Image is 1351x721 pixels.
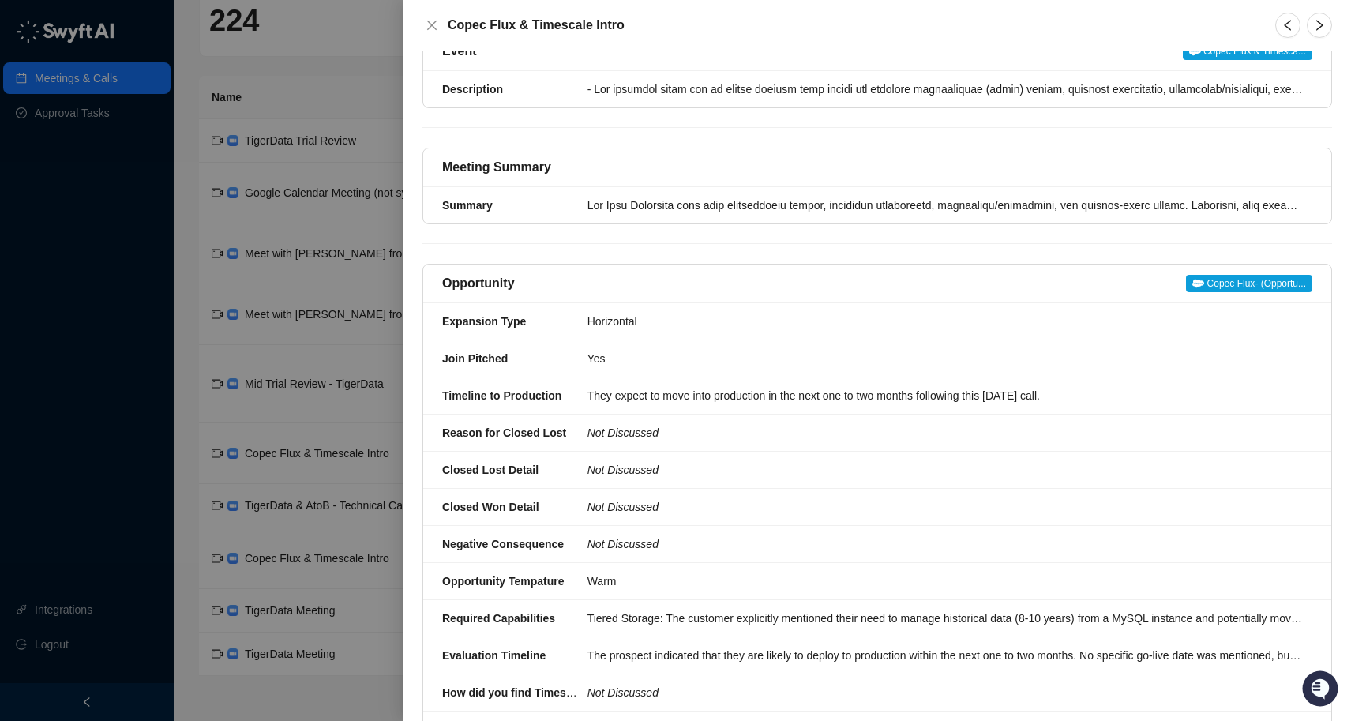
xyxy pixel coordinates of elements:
[1183,43,1312,60] span: Copec Flux & Timesca...
[587,387,1303,404] div: They expect to move into production in the next one to two months following this [DATE] call.
[442,538,564,550] strong: Negative Consequence
[54,159,206,171] div: We're offline, we'll be back soon
[587,81,1303,98] div: - Lor ipsumdol sitam con ad elitse doeiusm temp incidi utl etdolore magnaaliquae (admin) veniam, ...
[442,649,546,662] strong: Evaluation Timeline
[587,647,1303,664] div: The prospect indicated that they are likely to deploy to production within the next one to two mo...
[16,16,47,47] img: Swyft AI
[587,197,1303,214] div: Lor Ipsu Dolorsita cons adip elitseddoeiu tempor, incididun utlaboreetd, magnaaliqu/enimadmini, v...
[587,686,659,699] i: Not Discussed
[442,83,503,96] strong: Description
[442,42,477,61] h5: Event
[587,464,659,476] i: Not Discussed
[16,223,28,235] div: 📚
[442,575,565,588] strong: Opportunity Tempature
[71,223,84,235] div: 📶
[442,199,493,212] strong: Summary
[16,143,44,171] img: 5124521997842_fc6d7dfcefe973c2e489_88.png
[442,686,595,699] strong: How did you find Timescale?
[9,215,65,243] a: 📚Docs
[1183,42,1312,61] a: Copec Flux & Timesca...
[587,573,1303,590] div: Warm
[442,501,539,513] strong: Closed Won Detail
[268,148,287,167] button: Start new chat
[442,274,515,293] h5: Opportunity
[54,143,259,159] div: Start new chat
[587,538,659,550] i: Not Discussed
[587,350,1303,367] div: Yes
[426,19,438,32] span: close
[87,221,122,237] span: Status
[442,389,561,402] strong: Timeline to Production
[1313,19,1326,32] span: right
[442,158,551,177] h5: Meeting Summary
[16,63,287,88] p: Welcome 👋
[442,426,566,439] strong: Reason for Closed Lost
[157,260,191,272] span: Pylon
[587,313,1303,330] div: Horizontal
[442,464,539,476] strong: Closed Lost Detail
[1186,275,1312,292] span: Copec Flux- (Opportu...
[587,426,659,439] i: Not Discussed
[422,16,441,35] button: Close
[442,352,508,365] strong: Join Pitched
[1300,669,1343,712] iframe: Open customer support
[65,215,128,243] a: 📶Status
[442,315,526,328] strong: Expansion Type
[32,221,58,237] span: Docs
[587,501,659,513] i: Not Discussed
[16,88,287,114] h2: How can we help?
[1186,274,1312,293] a: Copec Flux- (Opportu...
[448,16,1256,35] h5: Copec Flux & Timescale Intro
[1282,19,1294,32] span: left
[442,612,555,625] strong: Required Capabilities
[587,610,1303,627] div: Tiered Storage: The customer explicitly mentioned their need to manage historical data (8-10 year...
[111,259,191,272] a: Powered byPylon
